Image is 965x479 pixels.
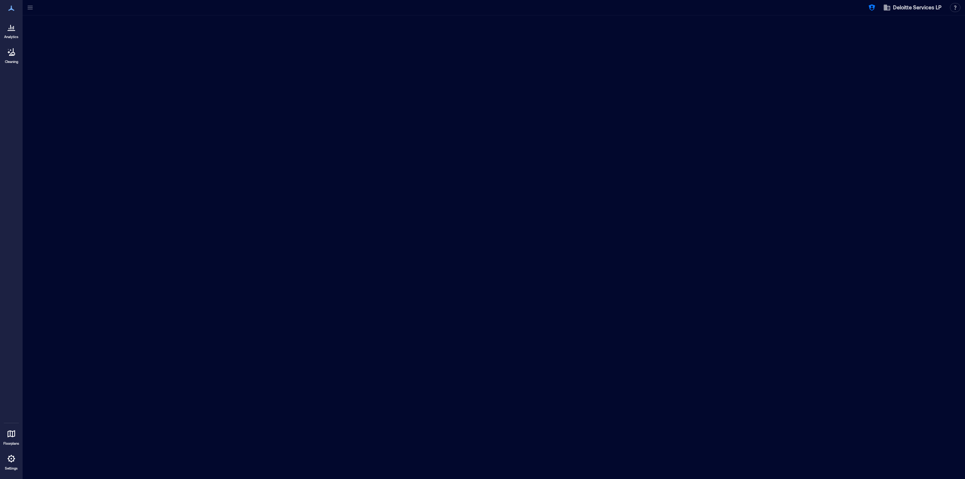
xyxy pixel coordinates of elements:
button: Deloitte Services LP [881,2,944,14]
span: Deloitte Services LP [893,4,942,11]
p: Analytics [4,35,18,39]
p: Settings [5,466,18,471]
a: Cleaning [2,43,21,66]
a: Analytics [2,18,21,41]
a: Floorplans [1,425,21,448]
p: Cleaning [5,60,18,64]
p: Floorplans [3,441,19,446]
a: Settings [2,450,20,473]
